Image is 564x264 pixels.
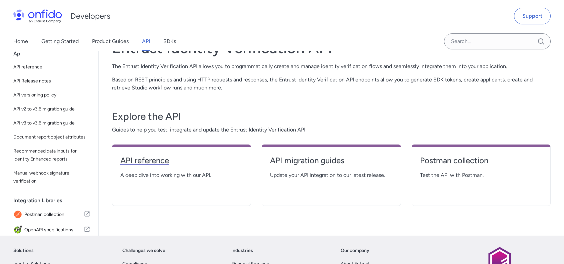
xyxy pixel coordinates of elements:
h4: API migration guides [270,155,392,166]
a: API Release notes [11,74,93,88]
a: API migration guides [270,155,392,171]
h3: Explore the API [112,110,551,123]
span: API reference [13,63,90,71]
span: Recommended data inputs for Identity Enhanced reports [13,147,90,163]
img: Onfido Logo [13,9,62,23]
a: API v2 to v3.6 migration guide [11,102,93,116]
img: IconPostman collection [13,210,24,219]
a: API v3 to v3.6 migration guide [11,116,93,130]
a: API reference [120,155,243,171]
a: Document report object attributes [11,130,93,144]
div: Api [13,47,96,60]
a: Manual webhook signature verification [11,167,93,188]
img: IconOpenAPI specifications [13,225,24,235]
a: Support [514,8,551,24]
span: Document report object attributes [13,133,90,141]
a: Our company [341,247,369,255]
h4: Postman collection [420,155,542,166]
p: Based on REST principles and using HTTP requests and responses, the Entrust Identity Verification... [112,76,551,92]
a: IconOpenAPI specificationsOpenAPI specifications [11,223,93,237]
input: Onfido search input field [444,33,551,49]
span: API Release notes [13,77,90,85]
span: API v3 to v3.6 migration guide [13,119,90,127]
span: Manual webhook signature verification [13,169,90,185]
a: Getting Started [41,32,79,51]
a: API reference [11,60,93,74]
span: Postman collection [24,210,84,219]
a: Home [13,32,28,51]
a: Postman collection [420,155,542,171]
h4: API reference [120,155,243,166]
a: IconPostman collectionPostman collection [11,207,93,222]
div: Integration Libraries [13,194,96,207]
a: Recommended data inputs for Identity Enhanced reports [11,145,93,166]
span: Guides to help you test, integrate and update the Entrust Identity Verification API [112,126,551,134]
a: Challenges we solve [122,247,165,255]
a: Product Guides [92,32,129,51]
a: Solutions [13,247,34,255]
a: API versioning policy [11,88,93,102]
span: Test the API with Postman. [420,171,542,179]
span: API v2 to v3.6 migration guide [13,105,90,113]
span: OpenAPI specifications [24,225,84,235]
a: API [142,32,150,51]
a: Industries [231,247,253,255]
span: Update your API integration to our latest release. [270,171,392,179]
a: SDKs [163,32,176,51]
span: A deep dive into working with our API. [120,171,243,179]
h1: Developers [70,11,110,21]
span: API versioning policy [13,91,90,99]
p: The Entrust Identity Verification API allows you to programmatically create and manage identity v... [112,62,551,70]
